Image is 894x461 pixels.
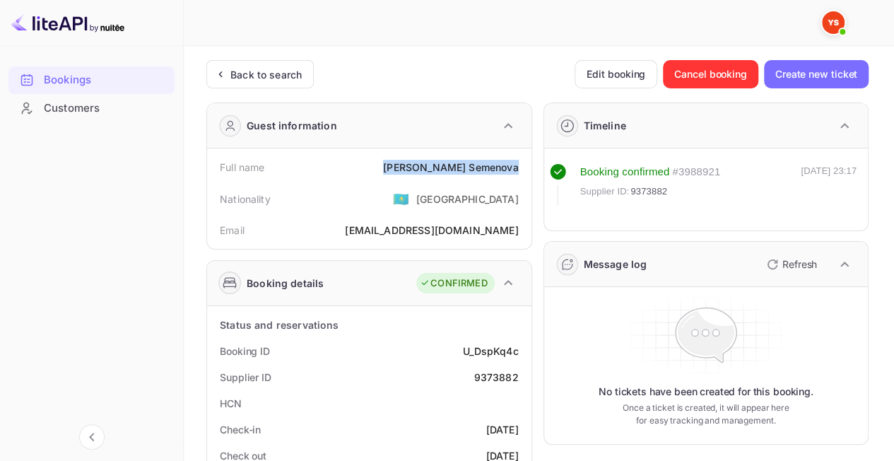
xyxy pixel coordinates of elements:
div: Status and reservations [220,317,339,332]
button: Create new ticket [764,60,869,88]
span: United States [393,186,409,211]
p: Once a ticket is created, it will appear here for easy tracking and management. [620,402,792,427]
button: Edit booking [575,60,657,88]
div: Full name [220,160,264,175]
a: Customers [8,95,175,121]
div: Email [220,223,245,238]
div: [DATE] [486,422,519,437]
div: Guest information [247,118,337,133]
div: Back to search [230,67,302,82]
div: [GEOGRAPHIC_DATA] [416,192,519,206]
div: U_DspKq4c [463,344,518,358]
img: Yandex Support [822,11,845,34]
p: No tickets have been created for this booking. [599,385,813,399]
div: Booking confirmed [580,164,670,180]
div: Timeline [584,118,626,133]
div: Customers [8,95,175,122]
button: Cancel booking [663,60,758,88]
div: 9373882 [474,370,518,385]
div: Booking ID [220,344,270,358]
div: Bookings [44,72,167,88]
img: LiteAPI logo [11,11,124,34]
div: Check-in [220,422,261,437]
span: Supplier ID: [580,185,630,199]
div: Booking details [247,276,324,291]
div: HCN [220,396,242,411]
div: CONFIRMED [420,276,487,291]
div: Bookings [8,66,175,94]
div: Supplier ID [220,370,271,385]
div: Nationality [220,192,271,206]
button: Refresh [758,253,823,276]
div: [DATE] 23:17 [801,164,857,205]
div: [PERSON_NAME] Semenova [383,160,518,175]
div: # 3988921 [672,164,720,180]
a: Bookings [8,66,175,93]
div: Message log [584,257,647,272]
p: Refresh [782,257,817,272]
div: [EMAIL_ADDRESS][DOMAIN_NAME] [345,223,518,238]
div: Customers [44,100,167,117]
button: Collapse navigation [79,424,105,450]
span: 9373882 [630,185,667,199]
